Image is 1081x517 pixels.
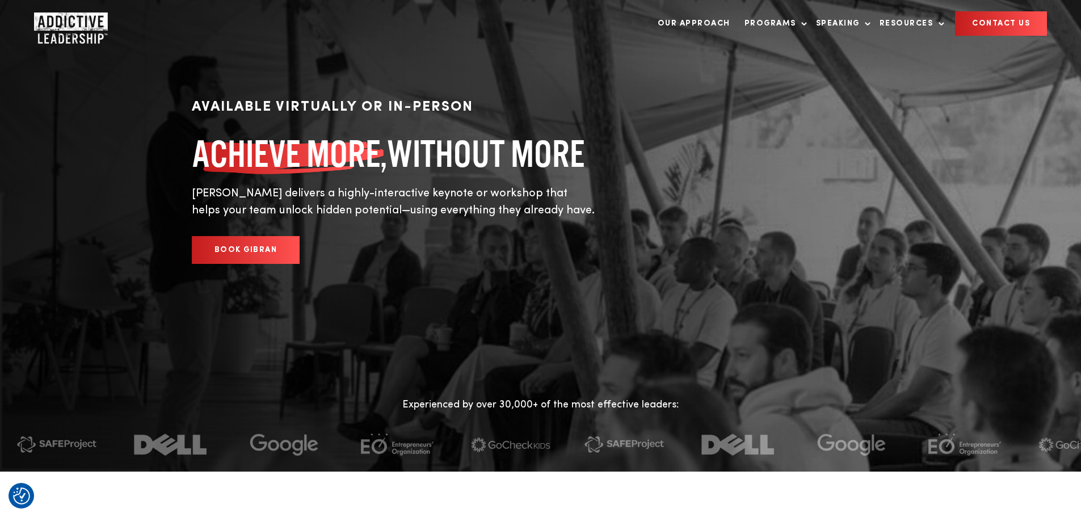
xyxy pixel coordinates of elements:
span: ACHIEVE MORE, [192,134,387,174]
a: Our Approach [652,12,736,35]
a: CONTACT US [955,11,1047,36]
a: Speaking [810,12,871,35]
a: Programs [739,12,807,35]
a: BOOK GIBRAN [192,236,300,264]
img: Revisit consent button [13,487,30,505]
h1: WITHOUT MORE [192,134,595,174]
a: Resources [874,12,945,35]
a: Home [34,12,102,35]
p: Available Virtually or In-Person [192,96,595,118]
button: Consent Preferences [13,487,30,505]
p: [PERSON_NAME] delivers a highly-interactive keynote or workshop that helps your team unlock hidde... [192,185,595,219]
